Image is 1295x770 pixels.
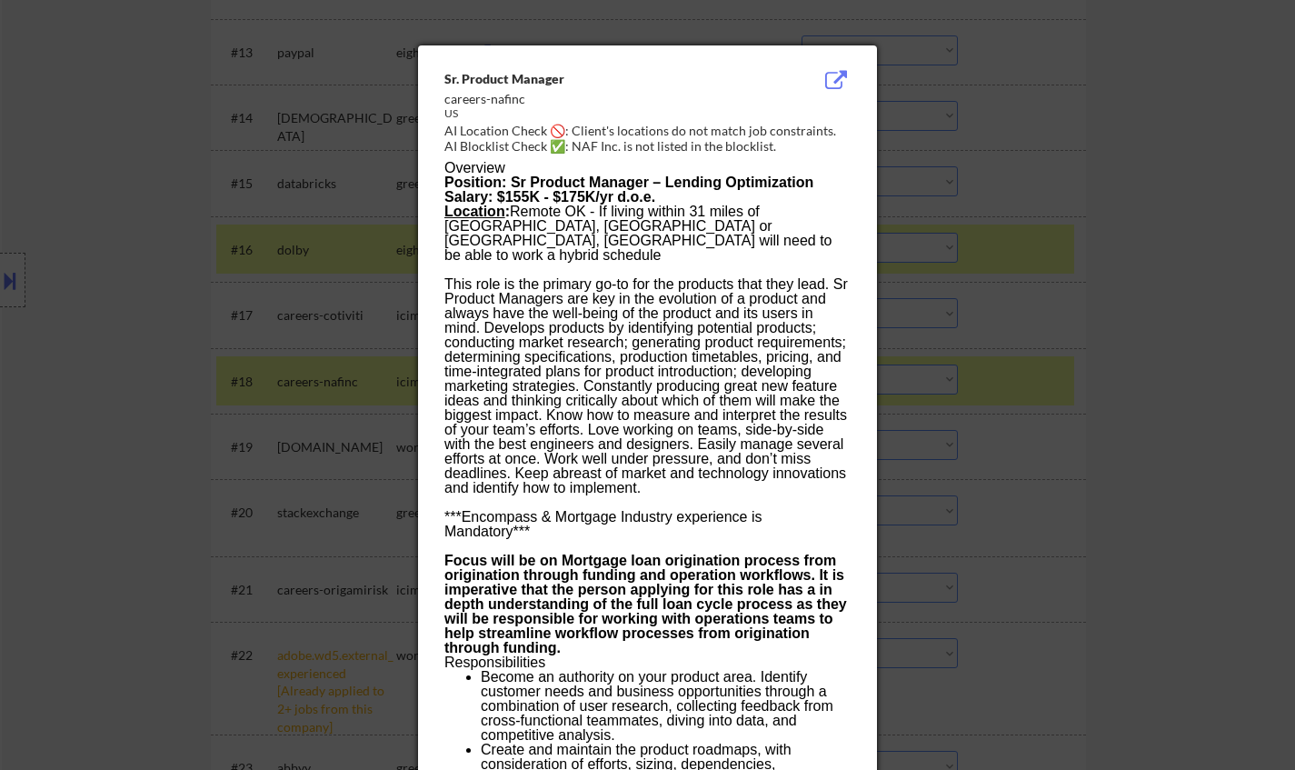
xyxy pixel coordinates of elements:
div: Sr. Product Manager [444,70,759,88]
p: This role is the primary go-to for the products that they lead. Sr Product Managers are key in th... [444,277,850,495]
div: US [444,106,759,122]
div: AI Location Check 🚫: Client's locations do not match job constraints. [444,122,858,140]
strong: Salary: $155K - $175K/yr d.o.e. [444,189,655,205]
strong: Position: Sr Product Manager – Lending Optimization [444,175,813,190]
h2: Overview [444,161,850,175]
div: careers-nafinc [444,90,759,108]
h2: Responsibilities [444,655,850,670]
u: Location [444,204,505,219]
div: AI Blocklist Check ✅: NAF Inc. is not listed in the blocklist. [444,137,858,155]
p: ***Encompass & Mortgage Industry experience is Mandatory*** [444,510,850,539]
strong: : [505,204,510,219]
p: Remote OK - If living within 31 miles of [GEOGRAPHIC_DATA], [GEOGRAPHIC_DATA] or [GEOGRAPHIC_DATA... [444,205,850,263]
strong: Focus will be on Mortgage loan origination process from origination through funding and operation... [444,553,847,655]
li: Become an authority on your product area. Identify customer needs and business opportunities thro... [481,670,850,743]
